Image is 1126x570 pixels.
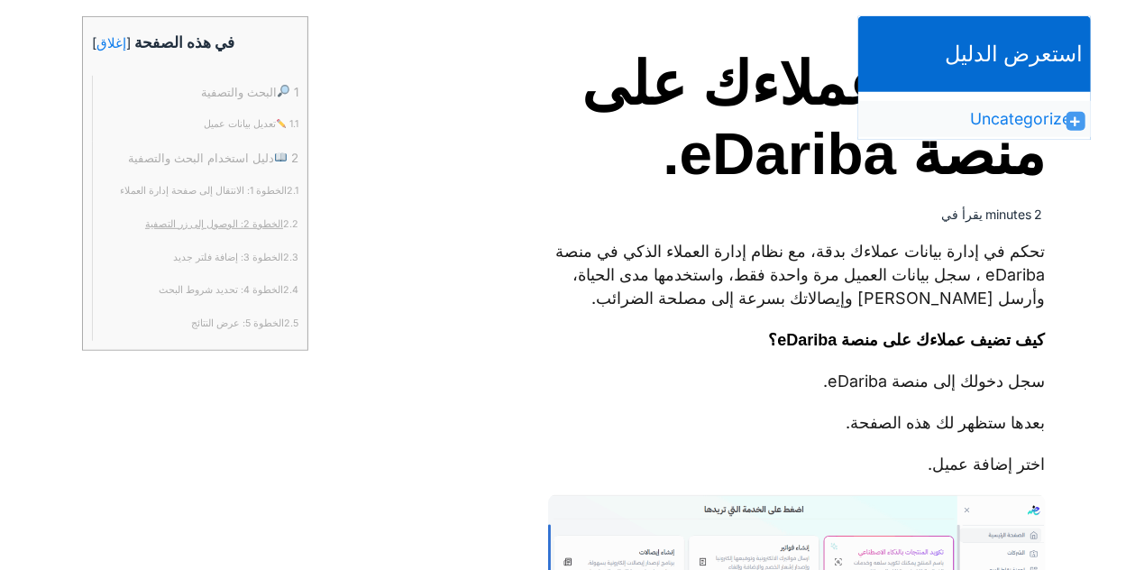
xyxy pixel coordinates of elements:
p: تحكم في إدارة بيانات عملاءك بدقة، مع نظام إدارة العملاء الذكي في منصة eDariba ، سجل بيانات العميل... [548,240,1045,310]
span: يقرأ في [942,198,984,232]
img: ✏️ [277,119,287,129]
p: سجل دخولك إلى منصة eDariba. [548,370,1045,393]
a: Uncategorized [971,108,1082,130]
a: 2.2الخطوة 2: الوصول إلى زر التصفية [145,208,298,242]
span: 2.3 [283,242,298,275]
h2: استعرض الدليل [858,16,1090,92]
a: 2.3الخطوة 3: إضافة فلتر جديد [173,242,298,275]
span: 1 [294,76,298,109]
span: 2.2 [283,208,298,242]
span: 2.4 [283,274,298,308]
p: بعدها ستظهر لك هذه الصفحة. [548,411,1045,435]
span: 2.5 [284,308,298,341]
img: 🔎 [278,85,289,97]
strong: كيف تضيف عملاءك على منصة eDariba؟ [768,331,1045,349]
a: إغلاق [96,27,126,60]
a: 2.1الخطوة 1: الانتقال إلى صفحة إدارة العملاء [120,175,298,208]
a: 2.4الخطوة 4: تحديد شروط البحث [159,274,298,308]
span: 2 [1035,198,1043,232]
a: 1 البحث والتصفية [201,76,298,109]
a: 2.5الخطوة 5: عرض النتائج [191,308,298,341]
h1: إضافة عملاءك على منصة eDariba. [548,51,1045,189]
span: 1.1 [289,108,298,142]
a: 1.1 تعديل بيانات عميل [204,108,298,142]
span: minutes [986,198,1032,232]
span: 2 [291,142,298,175]
span: [ ] [92,27,131,60]
img: 📖 [275,152,287,163]
p: اختر إضافة عميل. [548,453,1045,476]
p: في هذه الصفحة [92,26,298,60]
a: 2 دليل استخدام البحث والتصفية [128,142,298,175]
span: 2.1 [287,175,298,208]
